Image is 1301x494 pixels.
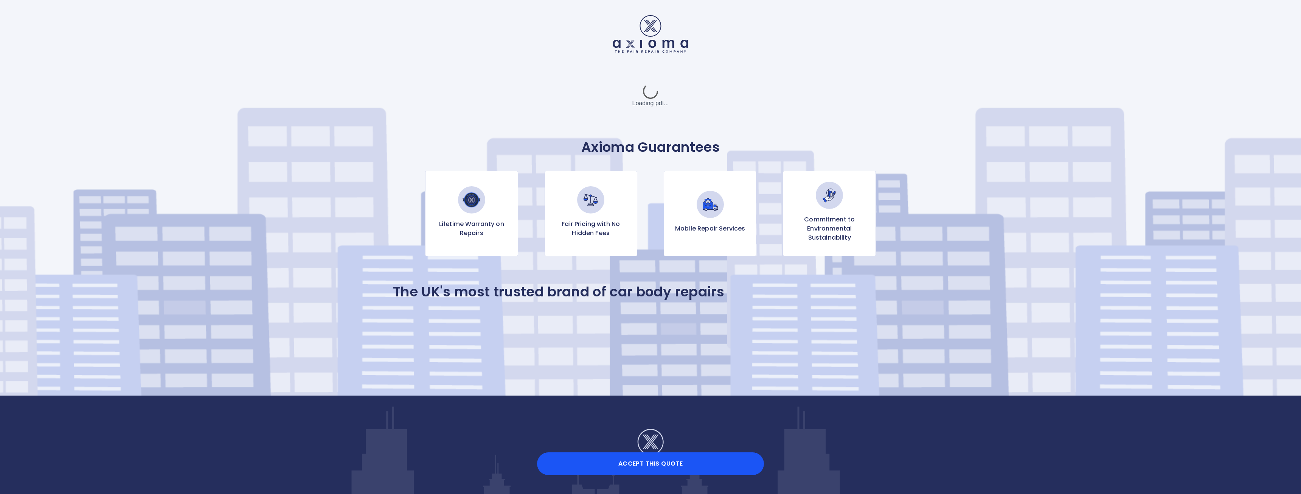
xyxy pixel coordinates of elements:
img: Mobile Repair Services [697,191,724,218]
button: Accept this Quote [537,452,764,475]
p: Commitment to Environmental Sustainability [789,215,869,242]
div: Loading pdf... [594,77,707,115]
img: Commitment to Environmental Sustainability [816,182,843,209]
p: Axioma Guarantees [393,139,908,156]
p: Fair Pricing with No Hidden Fees [551,220,631,238]
img: Fair Pricing with No Hidden Fees [577,186,604,213]
p: Mobile Repair Services [675,224,745,233]
img: Logo [605,429,697,474]
iframe: Customer reviews powered by Trustpilot [393,312,908,365]
img: Logo [613,15,688,53]
img: Lifetime Warranty on Repairs [458,186,485,213]
p: Lifetime Warranty on Repairs [432,220,511,238]
p: The UK's most trusted brand of car body repairs [393,284,724,300]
